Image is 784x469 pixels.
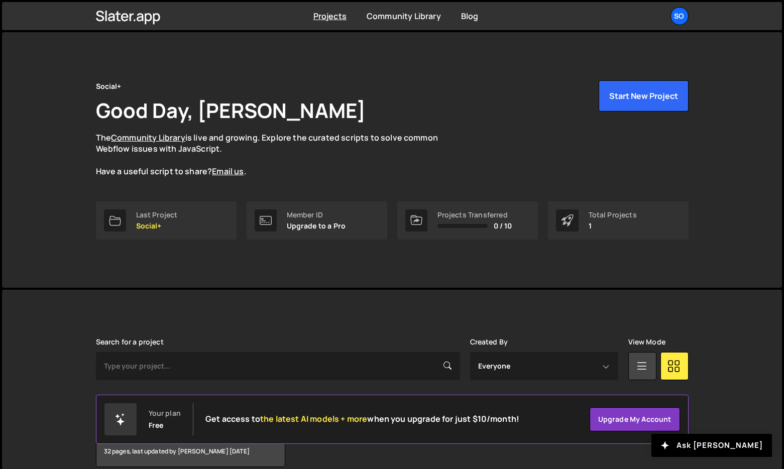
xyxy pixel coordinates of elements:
[111,132,185,143] a: Community Library
[96,132,458,177] p: The is live and growing. Explore the curated scripts to solve common Webflow issues with JavaScri...
[96,201,237,240] a: Last Project Social+
[589,222,637,230] p: 1
[461,11,479,22] a: Blog
[313,11,347,22] a: Projects
[260,413,367,424] span: the latest AI models + more
[628,338,665,346] label: View Mode
[599,80,689,111] button: Start New Project
[212,166,244,177] a: Email us
[287,211,346,219] div: Member ID
[589,211,637,219] div: Total Projects
[149,409,181,417] div: Your plan
[149,421,164,429] div: Free
[651,434,772,457] button: Ask [PERSON_NAME]
[96,96,366,124] h1: Good Day, [PERSON_NAME]
[670,7,689,25] a: So
[96,436,285,466] div: 32 pages, last updated by [PERSON_NAME] [DATE]
[287,222,346,230] p: Upgrade to a Pro
[590,407,680,431] a: Upgrade my account
[96,80,122,92] div: Social+
[494,222,512,230] span: 0 / 10
[136,211,178,219] div: Last Project
[136,222,178,230] p: Social+
[367,11,441,22] a: Community Library
[437,211,512,219] div: Projects Transferred
[96,338,164,346] label: Search for a project
[205,414,519,424] h2: Get access to when you upgrade for just $10/month!
[470,338,508,346] label: Created By
[96,352,460,380] input: Type your project...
